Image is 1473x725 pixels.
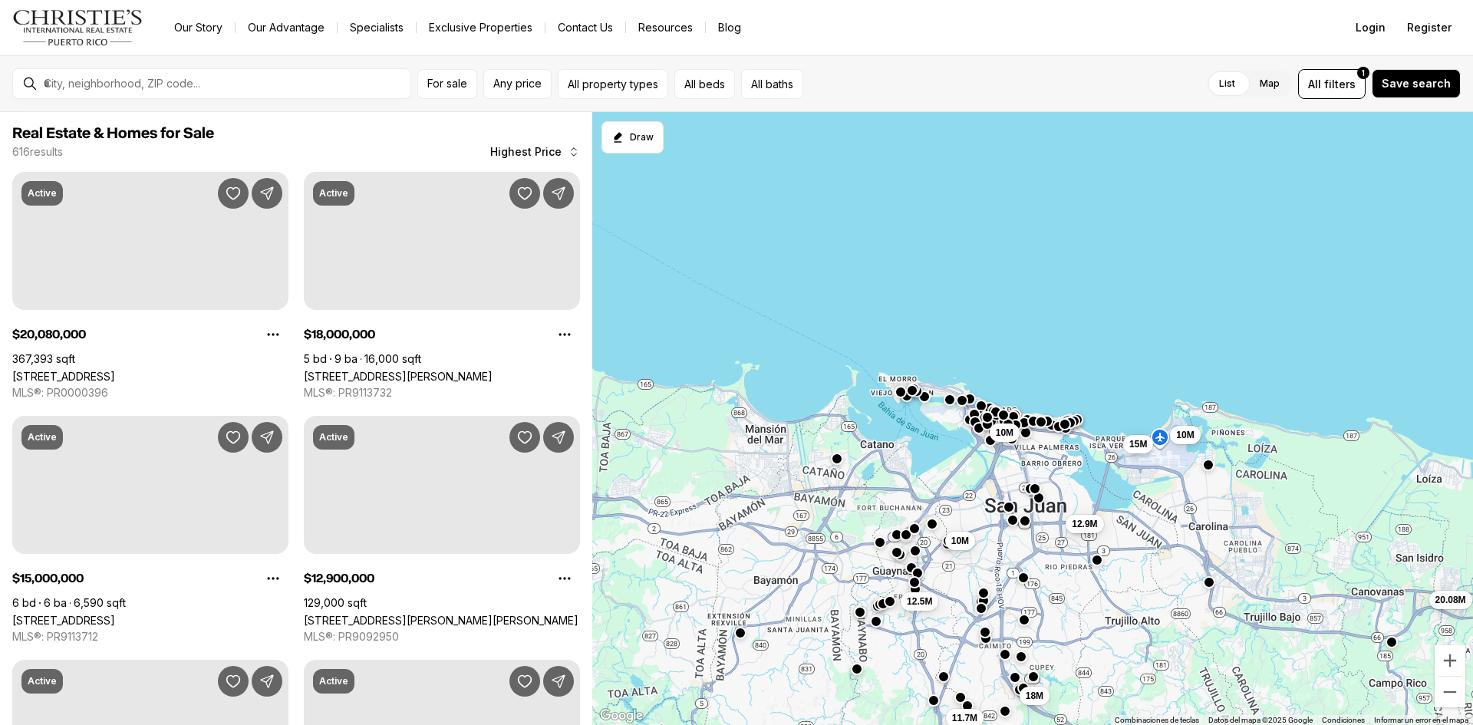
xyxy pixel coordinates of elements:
[990,423,1020,442] button: 10M
[545,17,625,38] button: Contact Us
[509,666,540,697] button: Save Property: CARR 1, KM 21.3 BO. LA MUDA
[12,614,115,627] a: 20 AMAPOLA ST, CAROLINA PR, 00979
[28,431,57,443] p: Active
[549,319,580,350] button: Property options
[706,17,753,38] a: Blog
[12,370,115,383] a: 66 ROAD 66 & ROAD 3, CANOVANAS PR, 00729
[236,17,337,38] a: Our Advantage
[252,666,282,697] button: Share Property
[907,595,932,608] span: 12.5M
[1356,21,1386,34] span: Login
[945,532,975,550] button: 10M
[417,69,477,99] button: For sale
[481,137,589,167] button: Highest Price
[493,77,542,90] span: Any price
[1129,438,1147,450] span: 15M
[319,431,348,443] p: Active
[601,121,664,153] button: Start drawing
[162,17,235,38] a: Our Story
[1123,435,1153,453] button: 15M
[558,69,668,99] button: All property types
[951,535,969,547] span: 10M
[1020,687,1050,705] button: 18M
[741,69,803,99] button: All baths
[901,592,938,611] button: 12.5M
[543,422,574,453] button: Share Property
[1072,518,1097,530] span: 12.9M
[319,187,348,199] p: Active
[1362,67,1365,79] span: 1
[218,422,249,453] button: Save Property: 20 AMAPOLA ST
[319,675,348,687] p: Active
[1026,690,1043,702] span: 18M
[952,712,977,724] span: 11.7M
[1247,70,1292,97] label: Map
[28,675,57,687] p: Active
[543,666,574,697] button: Share Property
[626,17,705,38] a: Resources
[1398,12,1461,43] button: Register
[304,370,493,383] a: 175 CALLE RUISEÑOR ST, SAN JUAN PR, 00926
[543,178,574,209] button: Share Property
[549,563,580,594] button: Property options
[12,9,143,46] img: logo
[1207,70,1247,97] label: List
[304,614,578,627] a: 602 BARBOSA AVE, SAN JUAN PR, 00926
[674,69,735,99] button: All beds
[12,146,63,158] p: 616 results
[258,563,288,594] button: Property options
[258,319,288,350] button: Property options
[218,178,249,209] button: Save Property: 66 ROAD 66 & ROAD 3
[483,69,552,99] button: Any price
[1308,76,1321,92] span: All
[509,178,540,209] button: Save Property: 175 CALLE RUISEÑOR ST
[490,146,562,158] span: Highest Price
[509,422,540,453] button: Save Property: 602 BARBOSA AVE
[1324,76,1356,92] span: filters
[1372,69,1461,98] button: Save search
[252,422,282,453] button: Share Property
[1176,429,1194,441] span: 10M
[1208,716,1313,724] span: Datos del mapa ©2025 Google
[427,77,467,90] span: For sale
[417,17,545,38] a: Exclusive Properties
[218,666,249,697] button: Save Property: URB. LA LOMITA CALLE VISTA LINDA
[1298,69,1366,99] button: Allfilters1
[1066,515,1103,533] button: 12.9M
[12,126,214,141] span: Real Estate & Homes for Sale
[252,178,282,209] button: Share Property
[1170,426,1200,444] button: 10M
[1382,77,1451,90] span: Save search
[338,17,416,38] a: Specialists
[1407,21,1452,34] span: Register
[996,427,1013,439] span: 10M
[28,187,57,199] p: Active
[1346,12,1395,43] button: Login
